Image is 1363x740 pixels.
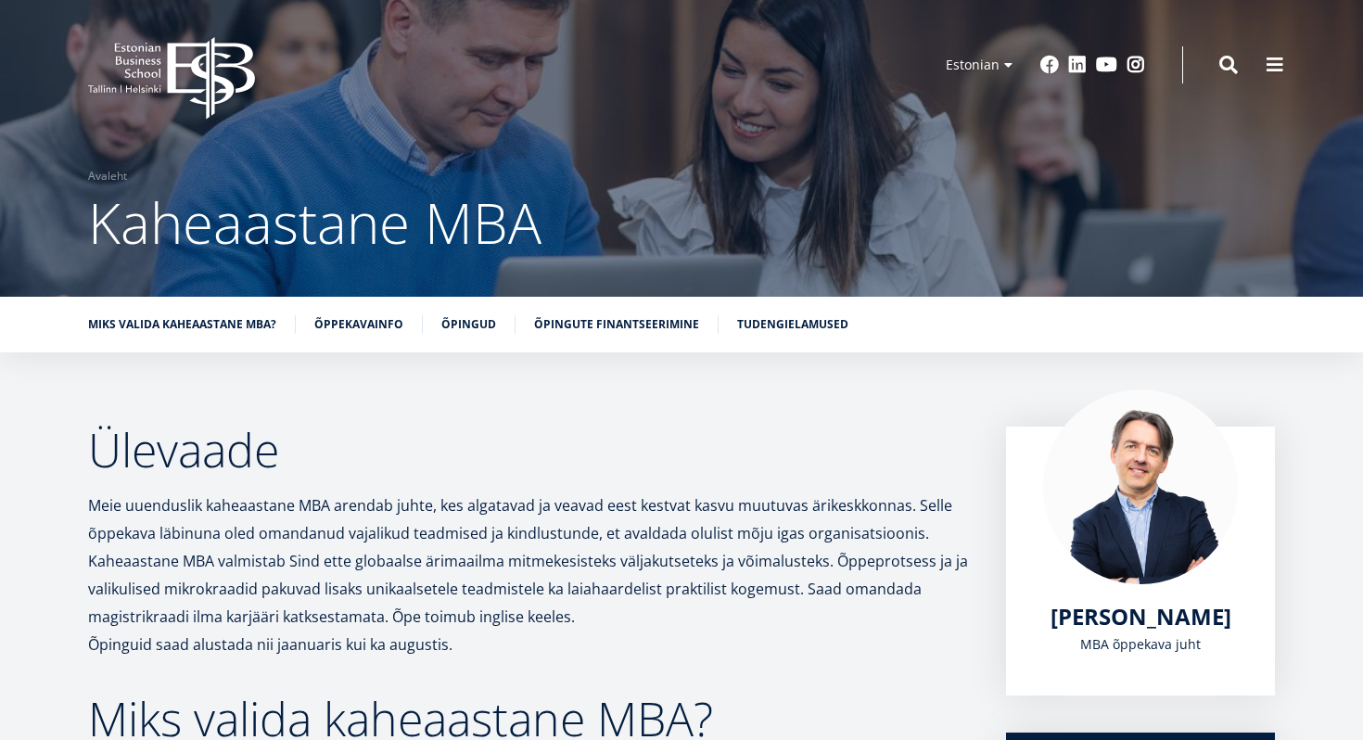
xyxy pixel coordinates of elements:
a: Avaleht [88,167,127,185]
a: Õpingud [441,315,496,334]
p: Õpinguid saad alustada nii jaanuaris kui ka augustis. [88,631,969,658]
span: [PERSON_NAME] [1051,601,1231,632]
a: Facebook [1040,56,1059,74]
a: Tudengielamused [737,315,848,334]
span: Kaheaastane MBA [88,185,541,261]
a: Instagram [1127,56,1145,74]
img: Marko Rillo [1043,389,1238,584]
a: Youtube [1096,56,1117,74]
a: Õpingute finantseerimine [534,315,699,334]
a: Õppekavainfo [314,315,403,334]
h2: Ülevaade [88,427,969,473]
a: [PERSON_NAME] [1051,603,1231,631]
a: Miks valida kaheaastane MBA? [88,315,276,334]
a: Linkedin [1068,56,1087,74]
p: Meie uuenduslik kaheaastane MBA arendab juhte, kes algatavad ja veavad eest kestvat kasvu muutuva... [88,491,969,631]
div: MBA õppekava juht [1043,631,1238,658]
